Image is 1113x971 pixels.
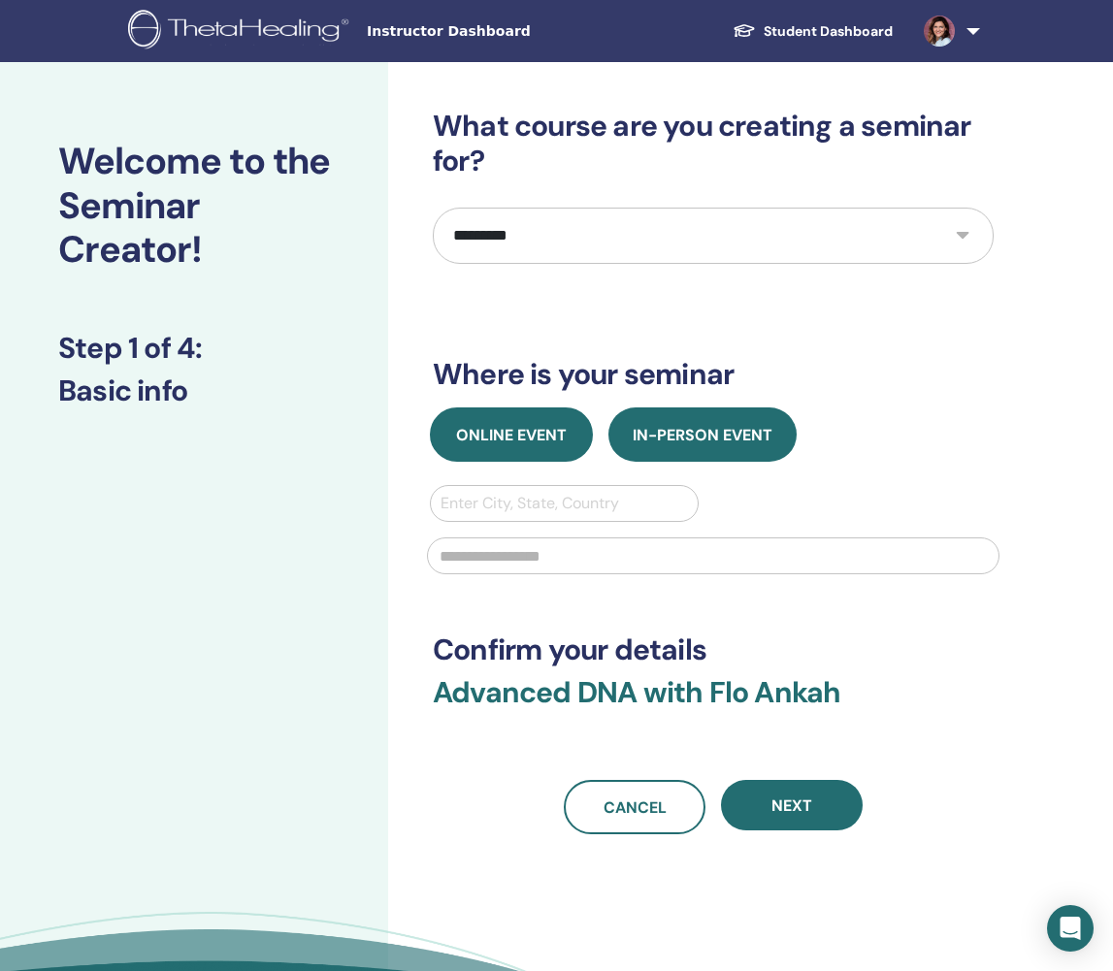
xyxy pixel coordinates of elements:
[456,425,567,445] span: Online Event
[608,407,797,462] button: In-Person Event
[924,16,955,47] img: default.jpg
[58,331,330,366] h3: Step 1 of 4 :
[771,795,812,816] span: Next
[128,10,355,53] img: logo.png
[433,632,994,667] h3: Confirm your details
[58,140,330,273] h2: Welcome to the Seminar Creator!
[721,780,863,830] button: Next
[733,22,756,39] img: graduation-cap-white.svg
[433,109,994,178] h3: What course are you creating a seminar for?
[1047,905,1094,952] div: Open Intercom Messenger
[58,373,330,408] h3: Basic info
[433,675,994,733] h3: Advanced DNA with Flo Ankah
[717,14,908,49] a: Student Dashboard
[430,407,593,462] button: Online Event
[433,357,994,392] h3: Where is your seminar
[633,425,772,445] span: In-Person Event
[604,797,667,818] span: Cancel
[564,780,705,834] a: Cancel
[367,21,658,42] span: Instructor Dashboard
